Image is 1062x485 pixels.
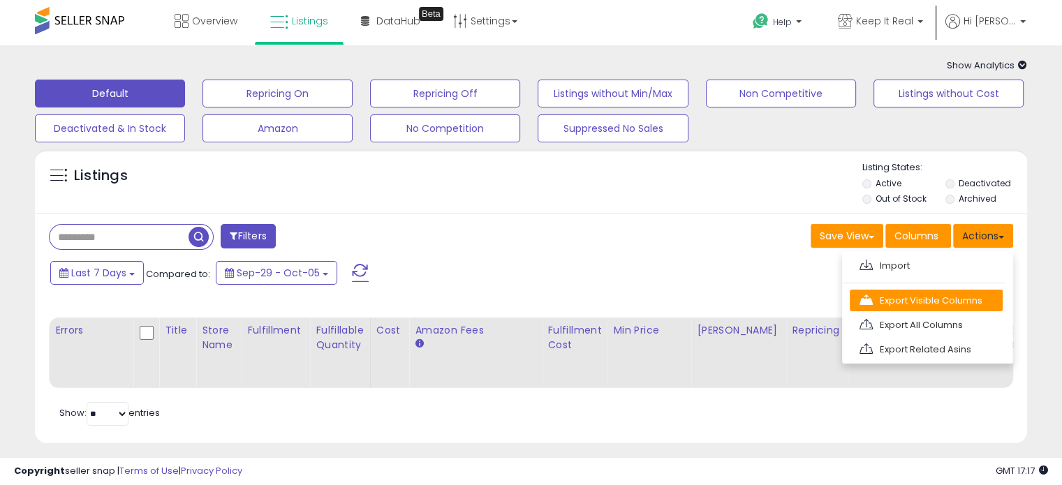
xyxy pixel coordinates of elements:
i: Get Help [752,13,769,30]
button: Columns [885,224,951,248]
div: Fulfillment [247,323,304,338]
span: Help [773,16,792,28]
span: Columns [894,229,938,243]
span: Show: entries [59,406,160,419]
a: Export All Columns [850,314,1003,336]
a: Export Related Asins [850,338,1003,360]
a: Import [850,255,1003,276]
h5: Listings [74,166,128,186]
a: Terms of Use [119,464,179,477]
span: Show Analytics [947,59,1027,72]
label: Archived [958,193,996,204]
button: No Competition [370,114,520,142]
div: seller snap | | [14,465,242,478]
label: Out of Stock [876,193,927,204]
div: Title [165,323,190,338]
span: Listings [292,14,328,28]
button: Listings without Cost [873,80,1024,107]
button: Amazon [202,114,353,142]
strong: Copyright [14,464,65,477]
span: Sep-29 - Oct-05 [237,266,320,280]
div: Store Name [202,323,235,352]
button: Listings without Min/Max [538,80,688,107]
button: Actions [953,224,1013,248]
span: DataHub [376,14,420,28]
div: Cost [376,323,404,338]
div: Repricing [792,323,843,338]
span: Compared to: [146,267,210,281]
small: Amazon Fees. [415,338,423,350]
button: Non Competitive [706,80,856,107]
a: Export Visible Columns [850,290,1003,311]
span: Overview [192,14,237,28]
label: Active [876,177,901,189]
a: Help [742,2,816,45]
div: Fulfillable Quantity [316,323,364,352]
span: Last 7 Days [71,266,126,280]
a: Hi [PERSON_NAME] [945,14,1026,45]
p: Listing States: [862,161,1027,174]
button: Repricing On [202,80,353,107]
button: Repricing Off [370,80,520,107]
div: Errors [55,323,127,338]
span: 2025-10-13 17:17 GMT [996,464,1048,477]
div: [PERSON_NAME] [697,323,780,338]
div: Amazon Fees [415,323,536,338]
button: Default [35,80,185,107]
button: Suppressed No Sales [538,114,688,142]
span: Keep It Real [856,14,913,28]
span: Hi [PERSON_NAME] [964,14,1016,28]
button: Save View [811,224,883,248]
div: Fulfillment Cost [547,323,601,352]
div: Tooltip anchor [419,7,443,21]
label: Deactivated [958,177,1010,189]
button: Deactivated & In Stock [35,114,185,142]
div: Min Price [613,323,685,338]
a: Privacy Policy [181,464,242,477]
button: Sep-29 - Oct-05 [216,261,337,285]
button: Last 7 Days [50,261,144,285]
button: Filters [221,224,275,248]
